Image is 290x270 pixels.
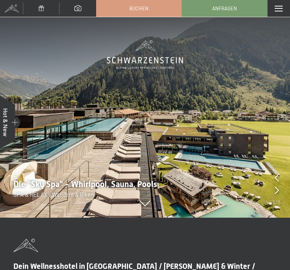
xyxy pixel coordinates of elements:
[273,198,275,206] span: 1
[13,191,94,198] span: SPA & RELAX - Wandern & Biken
[212,5,237,12] span: Anfragen
[182,0,267,16] a: Anfragen
[13,179,157,189] span: Die "Sky Spa" - Whirlpool, Sauna, Pools
[129,5,148,12] span: Buchen
[275,198,277,206] span: /
[2,108,10,136] span: Hot & New
[97,0,181,16] a: Buchen
[277,198,280,206] span: 8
